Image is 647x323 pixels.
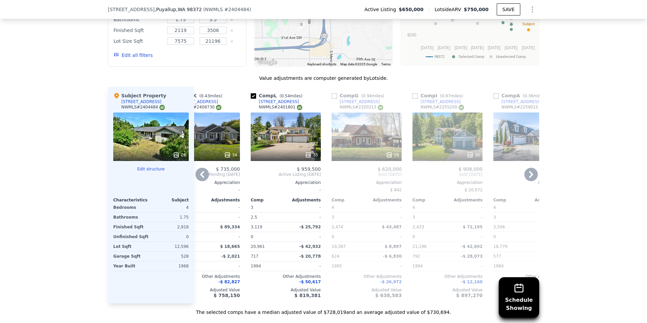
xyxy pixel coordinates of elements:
div: NWMLS # 2408730 [178,104,221,110]
div: 0 [152,232,189,241]
a: [STREET_ADDRESS] [412,99,461,104]
span: Sold [DATE] [412,172,483,177]
div: NWMLS # 2255250 [421,104,464,110]
div: [STREET_ADDRESS] [340,99,380,104]
div: - [530,213,563,222]
text: [DATE] [471,45,484,50]
span: 577 [493,254,501,259]
div: Characteristics [113,197,151,203]
div: Adjustments [367,197,402,203]
span: 3,506 [493,225,505,229]
div: Adjusted Value [170,287,240,293]
text: Subject [522,22,535,26]
div: Adjustments [286,197,321,203]
div: Other Adjustments [493,274,563,279]
span: 2,474 [332,225,343,229]
div: Year Built [113,261,150,271]
span: -$ 6,830 [383,254,402,259]
div: Value adjustments are computer generated by Lotside . [108,75,539,82]
div: Finished Sqft [113,222,150,232]
span: 0 [251,234,253,239]
div: Garage Sqft [113,252,150,261]
div: - [368,232,402,241]
div: Bedrooms [113,203,150,212]
div: 1984 [493,261,527,271]
div: 38 [467,152,480,158]
span: ( miles) [437,94,466,98]
span: $ 735,000 [216,166,240,172]
div: Comp [332,197,367,203]
text: 98372 [434,55,444,59]
div: [STREET_ADDRESS] [421,99,461,104]
button: Keyboard shortcuts [307,62,336,67]
div: 3 [412,213,446,222]
span: Sold [DATE] [332,172,402,177]
div: Appreciation [493,180,563,185]
span: $ 89,334 [220,225,240,229]
span: 4 [493,205,496,210]
button: SAVE [497,3,520,15]
button: Clear [230,19,233,21]
span: NWMLS [205,7,223,12]
div: 26 [173,152,186,158]
div: - [530,203,563,212]
div: Appreciation [332,180,402,185]
div: 2.5 [251,213,284,222]
span: -$ 20,778 [299,254,321,259]
div: Bathrooms [114,15,163,24]
span: ( miles) [359,94,387,98]
div: 1126 28th Avenue Ct SW [295,19,308,35]
div: NWMLS # 2404484 [121,104,165,110]
text: [DATE] [421,45,433,50]
div: 2,918 [152,222,189,232]
div: Other Adjustments [251,274,321,279]
div: Adjustments [448,197,483,203]
div: - [251,185,321,195]
div: Finished Sqft [114,26,163,35]
div: - [287,213,321,222]
div: 1994 [251,261,284,271]
span: 2,433 [412,225,424,229]
div: Lot Sqft [113,242,150,251]
div: 35 [305,152,318,158]
div: Adjustments [205,197,240,203]
div: Adjusted Value [251,287,321,293]
text: J [435,16,437,20]
span: -$ 28,073 [461,254,483,259]
button: Clear [230,29,233,32]
text: E [510,17,513,21]
div: - [368,261,402,271]
button: Edit all filters [114,52,153,59]
span: 0.54 [281,94,290,98]
button: Show Options [526,3,539,16]
div: 1968 [152,261,189,271]
div: - [287,203,321,212]
text: [DATE] [488,45,501,50]
div: ( ) [203,6,251,13]
text: [DATE] [522,45,535,50]
span: -$ 26,972 [380,280,402,284]
text: Selected Comp [459,55,484,59]
span: 624 [332,254,339,259]
div: Adjusted Value [332,287,402,293]
div: Lot Size Sqft [114,36,163,46]
div: Appreciation [251,180,321,185]
button: Edit structure [113,166,189,172]
span: 3 [251,205,253,210]
span: 0 [332,234,334,239]
text: C [510,22,513,26]
div: Other Adjustments [412,274,483,279]
span: -$ 25,792 [299,225,321,229]
span: $ 18,665 [220,244,240,249]
span: , WA 98372 [176,7,202,12]
button: ScheduleShowing [499,277,539,318]
span: -$ 50,617 [299,280,321,284]
div: Other Adjustments [332,274,402,279]
a: Terms (opens in new tab) [381,62,391,66]
span: -$ 82,827 [218,280,240,284]
span: ( miles) [277,94,305,98]
div: - [530,232,563,241]
span: , Puyallup [155,6,202,13]
div: Subject [151,197,189,203]
span: -$ 42,932 [299,244,321,249]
